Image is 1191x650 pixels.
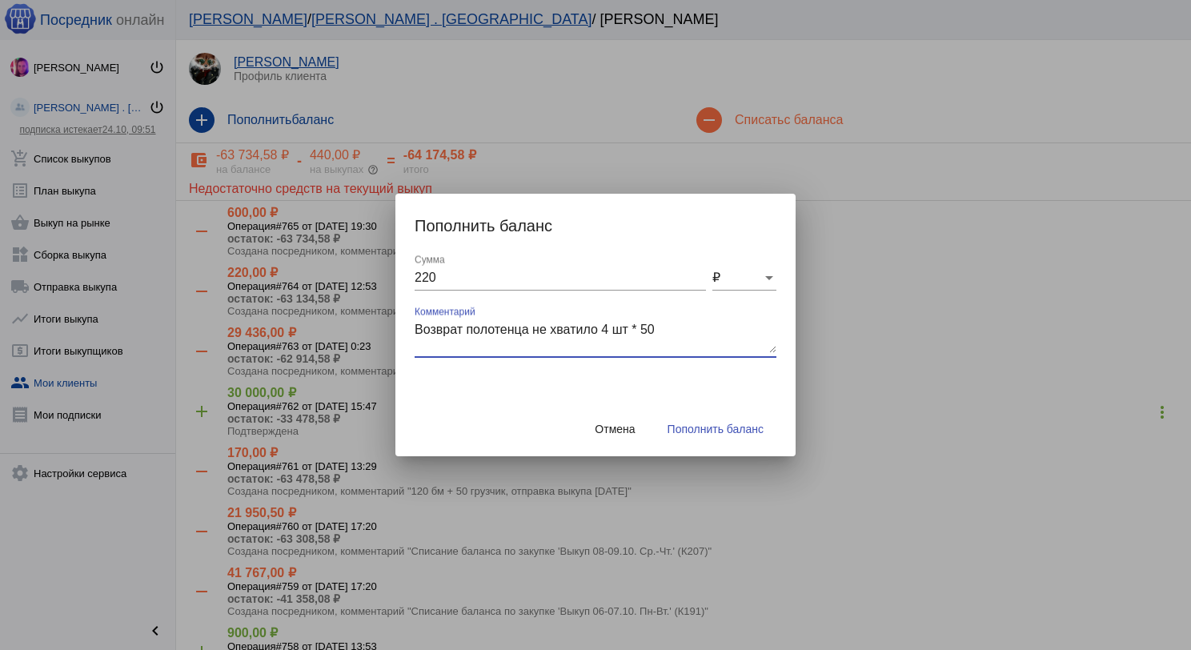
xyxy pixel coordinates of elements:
[668,423,764,435] span: Пополнить баланс
[582,415,648,443] button: Отмена
[712,271,720,284] span: ₽
[415,213,776,239] h2: Пополнить баланс
[595,423,635,435] span: Отмена
[655,415,776,443] button: Пополнить баланс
